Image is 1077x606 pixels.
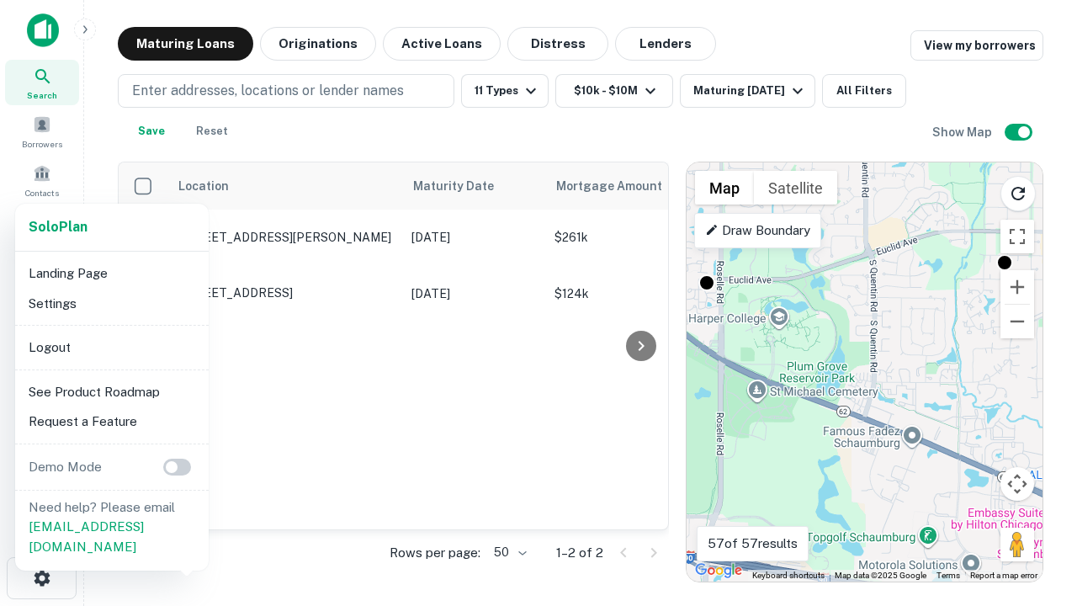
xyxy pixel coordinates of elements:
[993,471,1077,552] iframe: Chat Widget
[22,377,202,407] li: See Product Roadmap
[29,217,88,237] a: SoloPlan
[22,332,202,363] li: Logout
[29,497,195,557] p: Need help? Please email
[22,407,202,437] li: Request a Feature
[22,289,202,319] li: Settings
[29,519,144,554] a: [EMAIL_ADDRESS][DOMAIN_NAME]
[22,258,202,289] li: Landing Page
[29,219,88,235] strong: Solo Plan
[22,457,109,477] p: Demo Mode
